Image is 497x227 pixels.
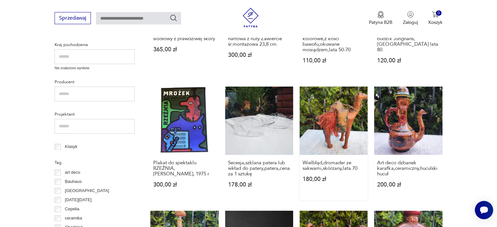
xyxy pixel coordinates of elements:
[377,58,439,63] p: 120,00 zł
[369,11,392,25] a: Ikona medaluPatyna B2B
[374,87,442,200] a: Art deco dzbanek karafka,ceramiczny,huculski hucułArt deco dzbanek karafka,ceramiczny,huculski hu...
[303,30,365,53] h3: Stare pudełko,puzderko kolorowe,z kości bawołu,okuwane mosiądzem,lata 50-70
[55,78,135,86] p: Producent
[377,160,439,177] h3: Art deco dzbanek karafka,ceramiczny,huculski hucuł
[303,160,365,171] h3: Wielbłąd,dromader ze sakwami,skórzany,lata 70
[55,12,91,24] button: Sprzedawaj
[225,87,293,200] a: Secesja,szklana patera lub wkład do patery,patera,cena za 1 sztukęSecesja,szklana patera lub wkła...
[65,205,79,213] p: Cepelia
[407,11,414,18] img: Ikonka użytkownika
[55,159,135,166] p: Tag
[403,11,418,25] button: Zaloguj
[55,66,135,71] p: Nie znaleziono wyników
[55,16,91,21] a: Sprzedawaj
[369,19,392,25] p: Patyna B2B
[170,14,177,22] button: Szukaj
[65,169,80,176] p: art deco
[377,182,439,187] p: 200,00 zł
[153,160,215,177] h3: Plakat do spektaklu RZEŹNIA, [PERSON_NAME], 1975 r
[228,52,290,58] p: 300,00 zł
[475,201,493,219] iframe: Smartsupp widget button
[241,8,260,27] img: Patyna - sklep z meblami i dekoracjami vintage
[369,11,392,25] button: Patyna B2B
[55,111,135,118] p: Projektant
[436,10,441,16] div: 0
[55,41,135,48] p: Kraj pochodzenia
[377,11,384,18] img: Ikona medalu
[428,19,442,25] p: Koszyk
[303,176,365,182] p: 180,00 zł
[65,178,82,185] p: Bauhaus
[300,87,368,200] a: Wielbłąd,dromader ze sakwami,skórzany,lata 70Wielbłąd,dromader ze sakwami,skórzany,lata 70180,00 zł
[65,187,109,194] p: [GEOGRAPHIC_DATA]
[377,30,439,53] h3: Modernistyczny elektryczny budzik Junghans, [GEOGRAPHIC_DATA] lata 80.
[150,87,218,200] a: Plakat do spektaklu RZEŹNIA, Jan Młodożeniec, 1975 rPlakat do spektaklu RZEŹNIA, [PERSON_NAME], 1...
[153,30,215,41] h3: Vintage Camel stołek siodłowy z prawdziwej skóry
[65,143,77,150] p: Klasyk
[228,160,290,177] h3: Secesja,szklana patera lub wkład do patery,patera,cena za 1 sztukę
[153,182,215,187] p: 300,00 zł
[432,11,439,18] img: Ikona koszyka
[228,30,290,47] h3: Stary klosz,umbra na naftowa z huty Zawiercie śr.montażowa 23,8 cm.
[65,215,82,222] p: ceramika
[65,196,92,203] p: [DATE][DATE]
[153,47,215,52] p: 365,00 zł
[403,19,418,25] p: Zaloguj
[228,182,290,187] p: 178,00 zł
[428,11,442,25] button: 0Koszyk
[303,58,365,63] p: 110,00 zł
